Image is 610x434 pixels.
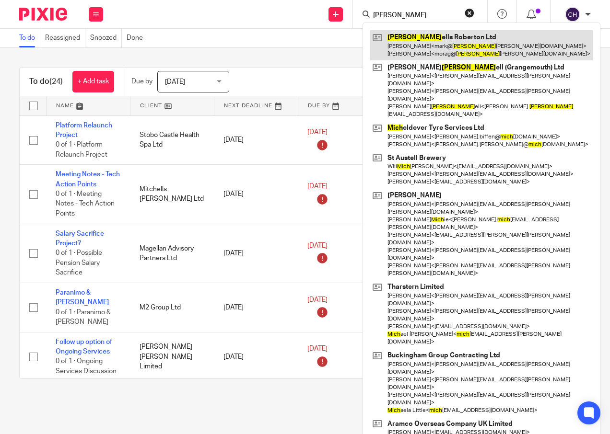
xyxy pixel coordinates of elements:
span: [DATE] [165,79,185,85]
td: [DATE] [214,332,298,381]
img: Pixie [19,8,67,21]
td: [DATE] [214,115,298,165]
a: Snoozed [90,29,122,47]
span: 0 of 1 · Platform Relaunch Project [56,141,107,158]
span: [DATE] [307,346,328,353]
span: (24) [49,78,63,85]
td: Magellan Advisory Partners Ltd [130,224,214,283]
td: [DATE] [214,224,298,283]
td: M2 Group Ltd [130,283,214,332]
img: svg%3E [565,7,580,22]
span: [DATE] [307,129,328,136]
a: To do [19,29,40,47]
td: Stobo Castle Health Spa Ltd [130,115,214,165]
td: [PERSON_NAME] [PERSON_NAME] Limited [130,332,214,381]
a: Paranimo & [PERSON_NAME] [56,289,109,306]
span: [DATE] [307,242,328,249]
span: 0 of 1 · Possible Pension Salary Sacrifice [56,250,102,276]
span: 0 of 1 · Paranimo & [PERSON_NAME] [56,309,111,326]
a: Done [127,29,148,47]
a: + Add task [72,71,114,92]
a: Follow up option of Ongoing Services [56,339,112,355]
td: [DATE] [214,283,298,332]
td: Mitchells [PERSON_NAME] Ltd [130,165,214,224]
h1: To do [29,77,63,87]
a: Salary Sacrifice Project? [56,230,104,247]
span: [DATE] [307,183,328,190]
span: [DATE] [307,297,328,303]
a: Reassigned [45,29,85,47]
a: Meeting Notes - Tech Action Points [56,171,120,187]
span: 0 of 1 · Ongoing Services Discussion [56,358,117,375]
span: 0 of 1 · Meeting Notes - Tech Action Points [56,191,115,217]
button: Clear [465,8,474,18]
td: [DATE] [214,165,298,224]
p: Due by [131,77,152,86]
a: Platform Relaunch Project [56,122,112,138]
input: Search [372,11,458,20]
